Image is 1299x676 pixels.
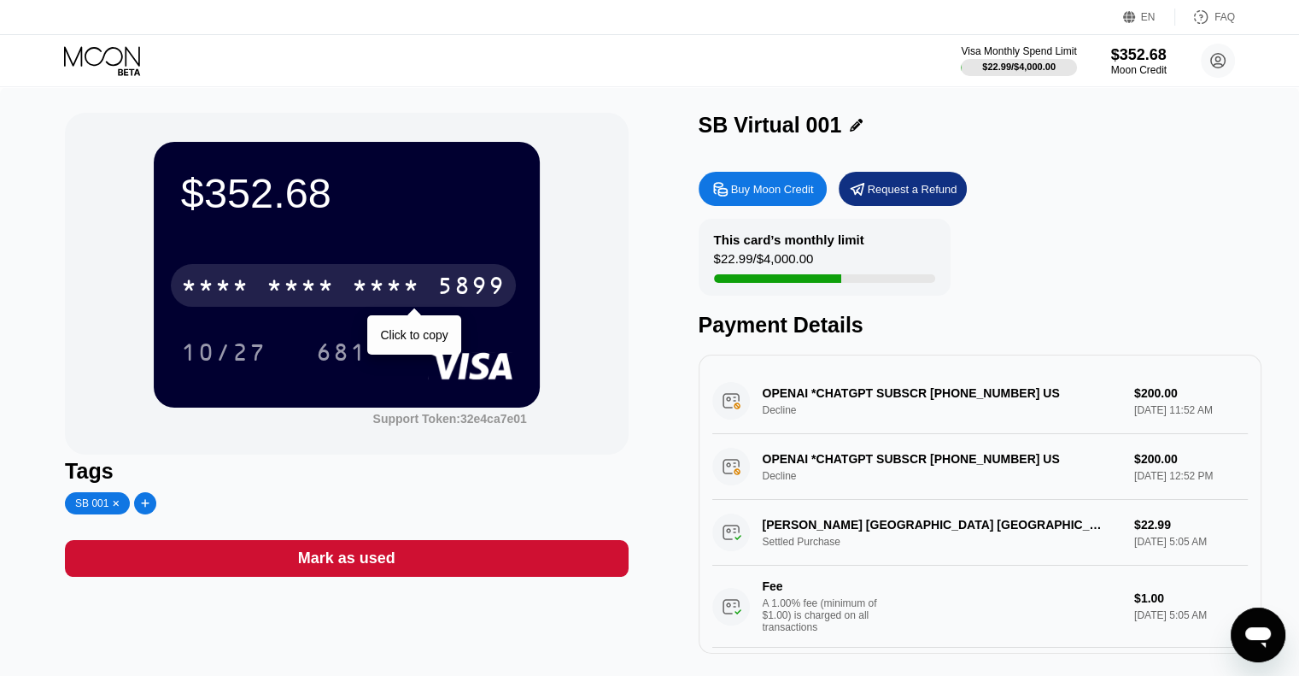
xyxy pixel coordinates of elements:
[839,172,967,206] div: Request a Refund
[1175,9,1235,26] div: FAQ
[298,549,395,568] div: Mark as used
[699,313,1261,338] div: Payment Details
[1214,11,1235,23] div: FAQ
[1111,64,1167,76] div: Moon Credit
[65,540,628,577] div: Mark as used
[168,331,279,373] div: 10/27
[1134,609,1248,621] div: [DATE] 5:05 AM
[731,182,814,197] div: Buy Moon Credit
[712,566,1248,648] div: FeeA 1.00% fee (minimum of $1.00) is charged on all transactions$1.00[DATE] 5:05 AM
[372,412,526,426] div: Support Token:32e4ca7e01
[181,341,266,368] div: 10/27
[714,232,864,247] div: This card’s monthly limit
[1231,608,1285,662] iframe: Button to launch messaging window
[699,172,827,206] div: Buy Moon Credit
[714,251,814,274] div: $22.99 / $4,000.00
[961,45,1076,57] div: Visa Monthly Spend Limit
[1141,11,1156,23] div: EN
[1123,9,1175,26] div: EN
[75,497,108,509] div: SB 001
[65,459,628,484] div: Tags
[1111,46,1167,76] div: $352.68Moon Credit
[380,328,448,342] div: Click to copy
[303,331,380,373] div: 681
[372,412,526,426] div: Support Token: 32e4ca7e01
[1134,591,1248,605] div: $1.00
[699,113,842,138] div: SB Virtual 001
[868,182,957,197] div: Request a Refund
[316,341,367,368] div: 681
[982,62,1056,72] div: $22.99 / $4,000.00
[763,597,891,633] div: A 1.00% fee (minimum of $1.00) is charged on all transactions
[961,45,1076,76] div: Visa Monthly Spend Limit$22.99/$4,000.00
[763,579,882,593] div: Fee
[181,169,512,217] div: $352.68
[437,274,506,302] div: 5899
[1111,46,1167,64] div: $352.68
